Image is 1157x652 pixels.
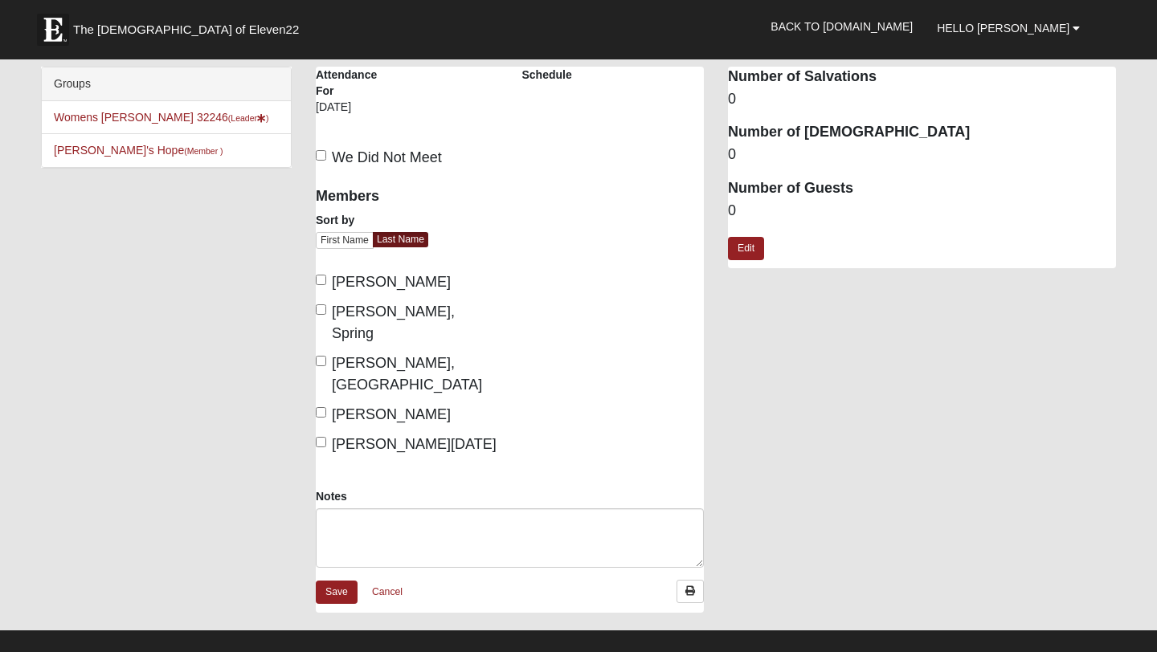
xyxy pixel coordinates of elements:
[728,145,1116,165] dd: 0
[332,304,455,341] span: [PERSON_NAME], Spring
[316,67,395,99] label: Attendance For
[54,111,269,124] a: Womens [PERSON_NAME] 32246(Leader)
[937,22,1069,35] span: Hello [PERSON_NAME]
[728,89,1116,110] dd: 0
[373,232,428,247] a: Last Name
[728,67,1116,88] dt: Number of Salvations
[316,188,498,206] h4: Members
[228,113,269,123] small: (Leader )
[758,6,925,47] a: Back to [DOMAIN_NAME]
[316,212,354,228] label: Sort by
[316,407,326,418] input: [PERSON_NAME]
[316,356,326,366] input: [PERSON_NAME], [GEOGRAPHIC_DATA]
[316,99,395,126] div: [DATE]
[728,178,1116,199] dt: Number of Guests
[54,144,223,157] a: [PERSON_NAME]'s Hope(Member )
[37,14,69,46] img: Eleven22 logo
[332,406,451,422] span: [PERSON_NAME]
[42,67,291,101] div: Groups
[925,8,1092,48] a: Hello [PERSON_NAME]
[332,436,497,452] span: [PERSON_NAME][DATE]
[316,437,326,447] input: [PERSON_NAME][DATE]
[29,6,350,46] a: The [DEMOGRAPHIC_DATA] of Eleven22
[316,150,326,161] input: We Did Not Meet
[316,232,374,249] a: First Name
[362,580,413,605] a: Cancel
[316,581,358,604] a: Save
[522,67,572,83] label: Schedule
[728,122,1116,143] dt: Number of [DEMOGRAPHIC_DATA]
[332,355,482,393] span: [PERSON_NAME], [GEOGRAPHIC_DATA]
[316,275,326,285] input: [PERSON_NAME]
[73,22,299,38] span: The [DEMOGRAPHIC_DATA] of Eleven22
[184,146,223,156] small: (Member )
[316,488,347,504] label: Notes
[728,201,1116,222] dd: 0
[316,304,326,315] input: [PERSON_NAME], Spring
[728,237,764,260] a: Edit
[332,149,442,165] span: We Did Not Meet
[677,580,704,603] a: Print Attendance Roster
[332,274,451,290] span: [PERSON_NAME]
